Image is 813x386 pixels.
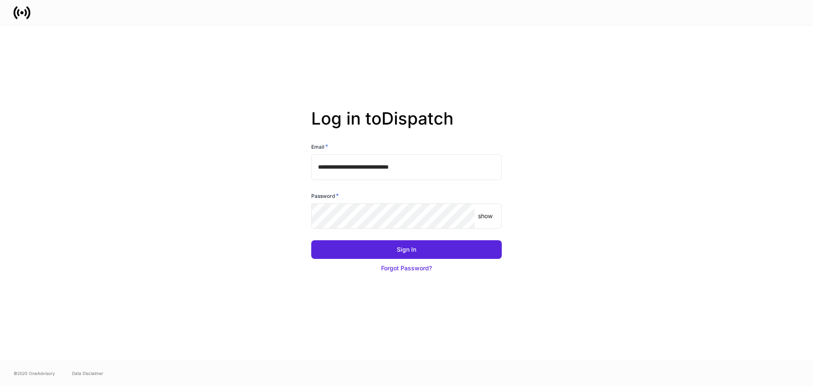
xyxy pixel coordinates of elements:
h6: Password [311,192,339,200]
a: Data Disclaimer [72,370,103,377]
p: show [478,212,492,220]
button: Forgot Password? [311,259,502,278]
span: © 2025 OneAdvisory [14,370,55,377]
div: Forgot Password? [381,264,432,272]
h6: Email [311,142,328,151]
div: Sign In [397,245,416,254]
h2: Log in to Dispatch [311,108,502,142]
button: Sign In [311,240,502,259]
